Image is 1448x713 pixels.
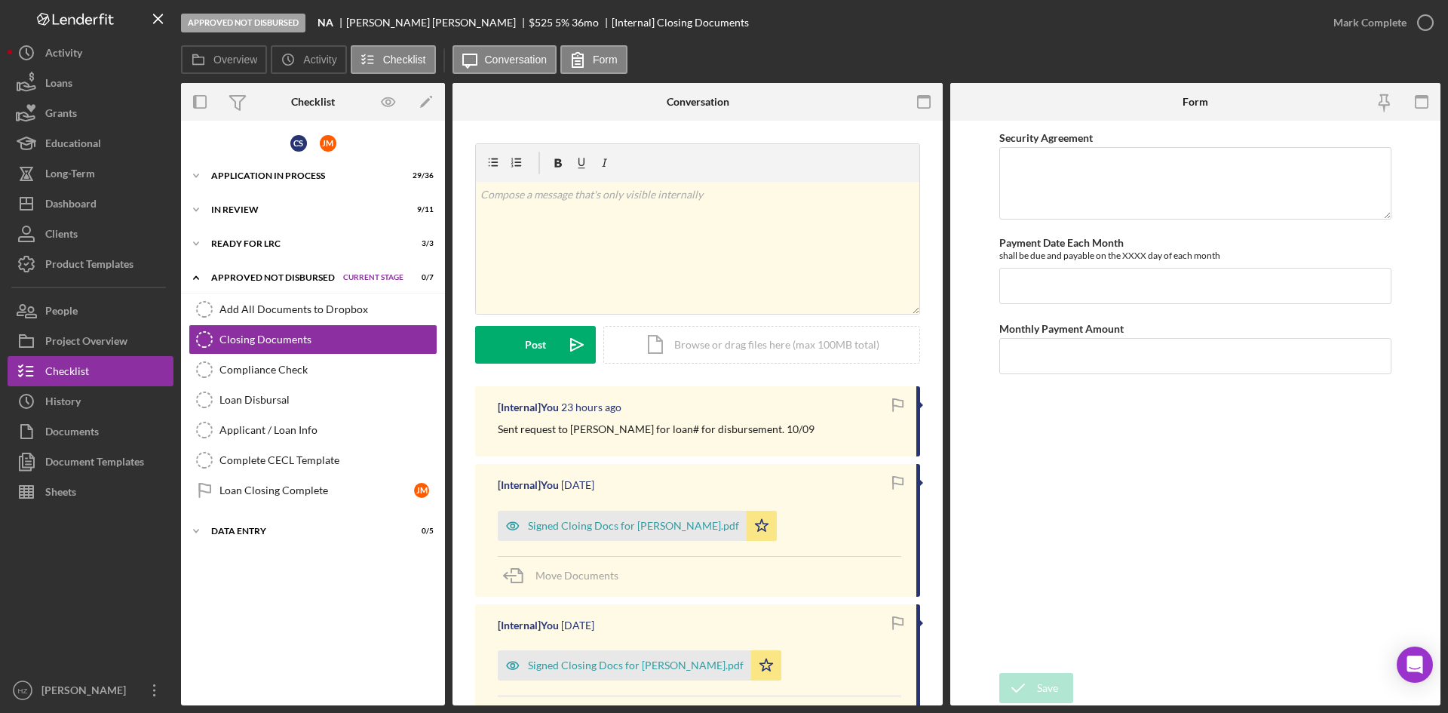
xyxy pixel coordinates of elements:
div: Signed Cloing Docs for [PERSON_NAME].pdf [528,520,739,532]
div: Sheets [45,477,76,511]
button: HZ[PERSON_NAME] [8,675,173,705]
text: HZ [18,687,28,695]
button: Form [560,45,627,74]
button: Post [475,326,596,364]
a: Compliance Check [189,355,437,385]
div: Product Templates [45,249,133,283]
button: Checklist [8,356,173,386]
button: Product Templates [8,249,173,279]
div: shall be due and payable on the XXXX day of each month [999,250,1391,261]
label: Activity [303,54,336,66]
button: Grants [8,98,173,128]
div: J M [320,135,336,152]
div: Approved Not Disbursed [211,273,336,282]
label: Form [593,54,618,66]
div: Compliance Check [219,364,437,376]
div: 36 mo [572,17,599,29]
div: Mark Complete [1333,8,1407,38]
div: Add All Documents to Dropbox [219,303,437,315]
div: Educational [45,128,101,162]
button: Save [999,673,1073,703]
button: Conversation [452,45,557,74]
a: Applicant / Loan Info [189,415,437,445]
div: Loan Disbursal [219,394,437,406]
a: Loan Closing CompleteJM [189,475,437,506]
button: Mark Complete [1318,8,1440,38]
div: People [45,296,78,330]
div: Dashboard [45,189,97,223]
a: Clients [8,219,173,249]
div: Document Templates [45,447,144,481]
div: 3 / 3 [406,239,434,248]
button: Sheets [8,477,173,507]
a: Closing Documents [189,324,437,355]
button: Checklist [351,45,436,74]
button: Project Overview [8,326,173,356]
div: Clients [45,219,78,253]
button: Dashboard [8,189,173,219]
div: Applicant / Loan Info [219,424,437,436]
label: Payment Date Each Month [999,236,1124,249]
div: C S [290,135,307,152]
div: Documents [45,416,99,450]
div: Complete CECL Template [219,454,437,466]
label: Conversation [485,54,548,66]
button: Documents [8,416,173,447]
div: 0 / 5 [406,527,434,536]
div: Activity [45,38,82,72]
p: Sent request to [PERSON_NAME] for loan# for disbursement. 10/09 [498,421,814,438]
div: 29 / 36 [406,171,434,180]
label: Overview [213,54,257,66]
div: 0 / 7 [406,273,434,282]
div: History [45,386,81,420]
button: People [8,296,173,326]
div: Checklist [45,356,89,390]
time: 2025-10-09 19:10 [561,479,594,491]
div: In Review [211,205,396,214]
div: [Internal] You [498,401,559,413]
time: 2025-10-09 14:14 [561,619,594,632]
button: Educational [8,128,173,158]
div: Conversation [667,96,729,108]
button: Document Templates [8,447,173,477]
label: Monthly Payment Amount [999,322,1124,335]
div: Save [1037,673,1058,703]
div: [Internal] You [498,619,559,632]
div: Ready for LRC [211,239,396,248]
div: 9 / 11 [406,205,434,214]
a: Complete CECL Template [189,445,437,475]
div: Form [1183,96,1208,108]
div: Signed Closing Docs for [PERSON_NAME].pdf [528,659,744,672]
div: Grants [45,98,77,132]
div: Closing Documents [219,333,437,346]
div: J M [414,483,429,498]
div: 5 % [555,17,569,29]
div: Approved Not Disbursed [181,14,305,32]
div: Loans [45,68,72,102]
time: 2025-10-09 20:28 [561,401,621,413]
b: NA [318,17,333,29]
button: Signed Closing Docs for [PERSON_NAME].pdf [498,650,781,681]
button: Activity [8,38,173,68]
div: [PERSON_NAME] [38,675,136,709]
div: Loan Closing Complete [219,484,414,496]
div: [Internal] You [498,479,559,491]
button: Overview [181,45,267,74]
div: $525 [529,17,553,29]
button: Loans [8,68,173,98]
button: Long-Term [8,158,173,189]
div: Open Intercom Messenger [1397,647,1433,683]
div: [PERSON_NAME] [PERSON_NAME] [346,17,529,29]
button: Activity [271,45,346,74]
